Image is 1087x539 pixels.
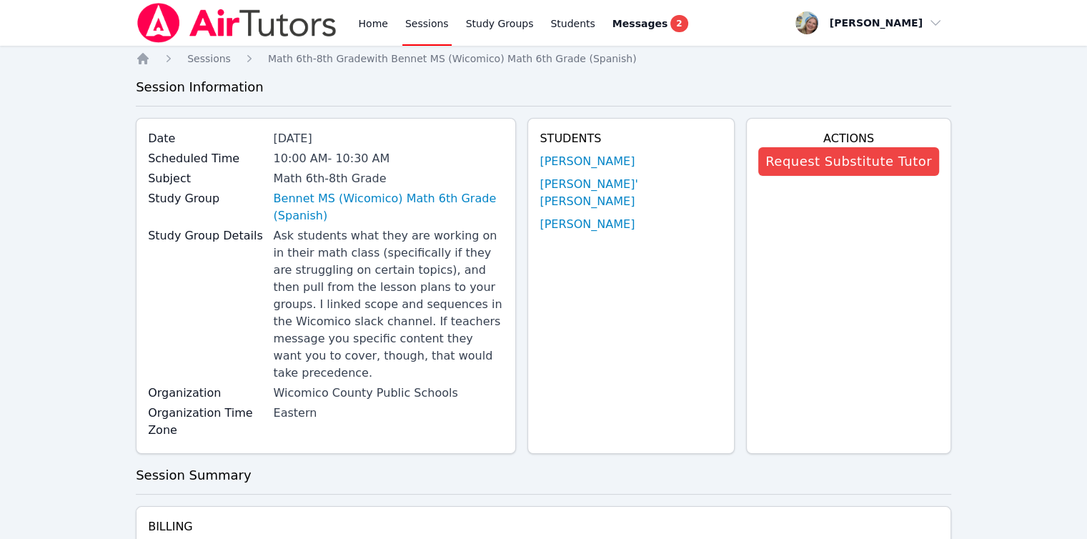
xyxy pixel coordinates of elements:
span: Math 6th-8th Grade with Bennet MS (Wicomico) Math 6th Grade (Spanish) [268,53,637,64]
span: Messages [612,16,667,31]
div: Eastern [274,405,505,422]
div: 10:00 AM - 10:30 AM [274,150,505,167]
a: Math 6th-8th Gradewith Bennet MS (Wicomico) Math 6th Grade (Spanish) [268,51,637,66]
span: 2 [670,15,688,32]
a: [PERSON_NAME]' [PERSON_NAME] [540,176,723,210]
div: [DATE] [274,130,505,147]
div: Ask students what they are working on in their math class (specifically if they are struggling on... [274,227,505,382]
h4: Students [540,130,723,147]
img: Air Tutors [136,3,338,43]
a: Sessions [187,51,231,66]
label: Scheduled Time [148,150,264,167]
h4: Billing [148,518,939,535]
button: Request Substitute Tutor [758,147,939,176]
a: [PERSON_NAME] [540,153,635,170]
label: Study Group Details [148,227,264,244]
h3: Session Information [136,77,951,97]
label: Subject [148,170,264,187]
h4: Actions [758,130,939,147]
h3: Session Summary [136,465,951,485]
nav: Breadcrumb [136,51,951,66]
label: Organization [148,385,264,402]
label: Organization Time Zone [148,405,264,439]
label: Date [148,130,264,147]
label: Study Group [148,190,264,207]
a: [PERSON_NAME] [540,216,635,233]
a: Bennet MS (Wicomico) Math 6th Grade (Spanish) [274,190,505,224]
div: Wicomico County Public Schools [274,385,505,402]
span: Sessions [187,53,231,64]
div: Math 6th-8th Grade [274,170,505,187]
